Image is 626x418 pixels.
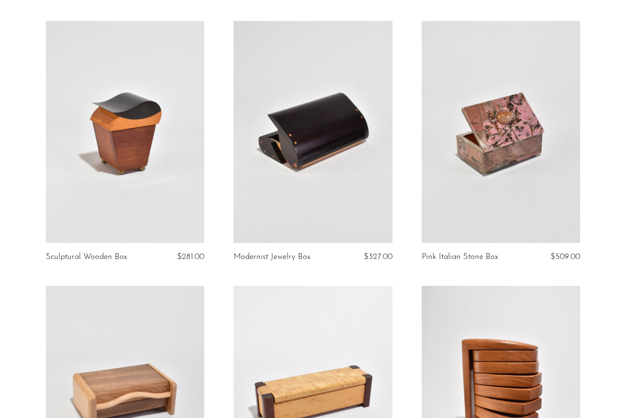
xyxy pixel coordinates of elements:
a: Modernist Jewelry Box [234,253,311,261]
span: $327.00 [364,253,392,261]
span: $509.00 [550,253,580,261]
span: $281.00 [177,253,204,261]
a: Sculptural Wooden Box [46,253,127,261]
a: Pink Italian Stone Box [422,253,498,261]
